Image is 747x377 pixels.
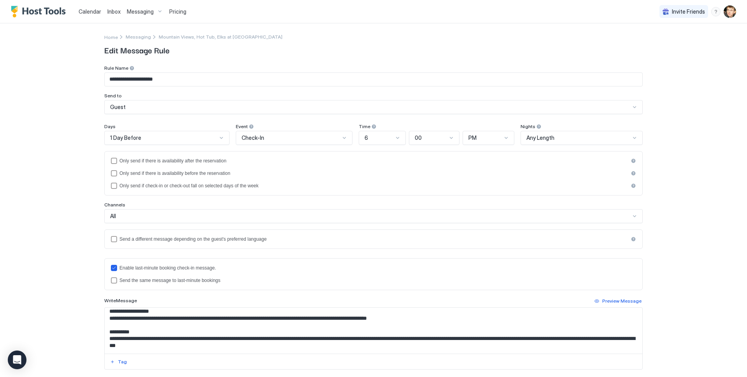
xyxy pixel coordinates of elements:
div: Send the same message to last-minute bookings [119,278,636,283]
span: All [110,213,116,220]
span: Inbox [107,8,121,15]
span: 6 [365,134,368,141]
span: Messaging [126,34,151,40]
a: Home [104,33,118,41]
div: isLimited [111,183,636,189]
textarea: Input Field [105,308,642,354]
span: Time [359,123,370,129]
span: Days [104,123,116,129]
button: Preview Message [593,296,643,306]
button: Tag [109,357,128,366]
span: Any Length [526,134,554,141]
div: afterReservation [111,158,636,164]
div: Preview Message [602,298,642,305]
div: beforeReservation [111,170,636,176]
span: Check-In [242,134,264,141]
a: Host Tools Logo [11,6,69,18]
span: 00 [415,134,422,141]
span: Send to [104,93,122,99]
div: Only send if check-in or check-out fall on selected days of the week [119,183,628,188]
div: Enable last-minute booking check-in message. [119,265,636,271]
div: Send a different message depending on the guest's preferred language [119,236,628,242]
span: Event [236,123,248,129]
span: Channels [104,202,125,208]
div: Breadcrumb [126,34,151,40]
a: Calendar [79,7,101,16]
div: User profile [724,5,736,18]
span: 1 Day Before [110,134,141,141]
div: Only send if there is availability after the reservation [119,158,628,164]
div: lastMinuteMessageEnabled [111,265,636,271]
span: Rule Name [104,65,128,71]
div: menu [711,7,721,16]
a: Inbox [107,7,121,16]
span: Pricing [169,8,186,15]
span: Edit Message Rule [104,44,643,56]
div: Open Intercom Messenger [8,351,26,369]
span: Nights [521,123,535,129]
span: Invite Friends [672,8,705,15]
span: Calendar [79,8,101,15]
span: Write Message [104,298,137,303]
div: Only send if there is availability before the reservation [119,171,628,176]
span: Home [104,34,118,40]
span: Breadcrumb [159,34,282,40]
span: PM [468,134,477,141]
input: Input Field [105,73,642,86]
div: languagesEnabled [111,236,636,242]
span: Messaging [127,8,154,15]
span: Guest [110,104,126,111]
div: lastMinuteMessageIsTheSame [111,277,636,284]
div: Tag [118,358,127,365]
div: Breadcrumb [104,33,118,41]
